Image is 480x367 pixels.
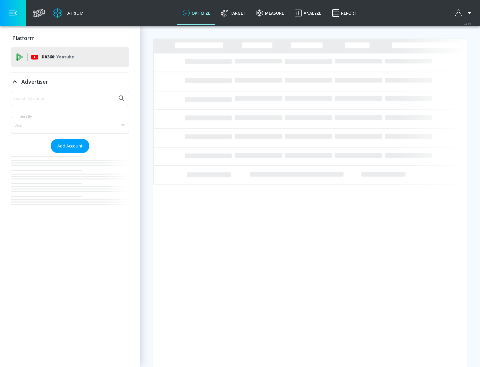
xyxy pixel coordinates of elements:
[11,91,129,218] div: Advertiser
[65,10,84,16] div: Atrium
[57,142,83,150] span: Add Account
[11,117,129,133] div: A-Z
[327,1,362,25] a: Report
[464,22,473,26] span: v 4.19.0
[42,53,74,61] p: DV360:
[11,47,129,67] div: DV360: Youtube
[11,153,129,218] nav: list of Advertiser
[53,8,84,18] a: Atrium
[216,1,251,25] a: Target
[11,29,129,47] div: Platform
[21,78,48,85] p: Advertiser
[251,1,289,25] a: measure
[177,1,216,25] a: optimize
[51,139,89,153] button: Add Account
[289,1,327,25] a: Analyze
[56,53,74,60] p: Youtube
[11,72,129,91] div: Advertiser
[19,114,33,119] label: Sort By
[13,94,114,103] input: Search by name
[12,34,35,42] p: Platform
